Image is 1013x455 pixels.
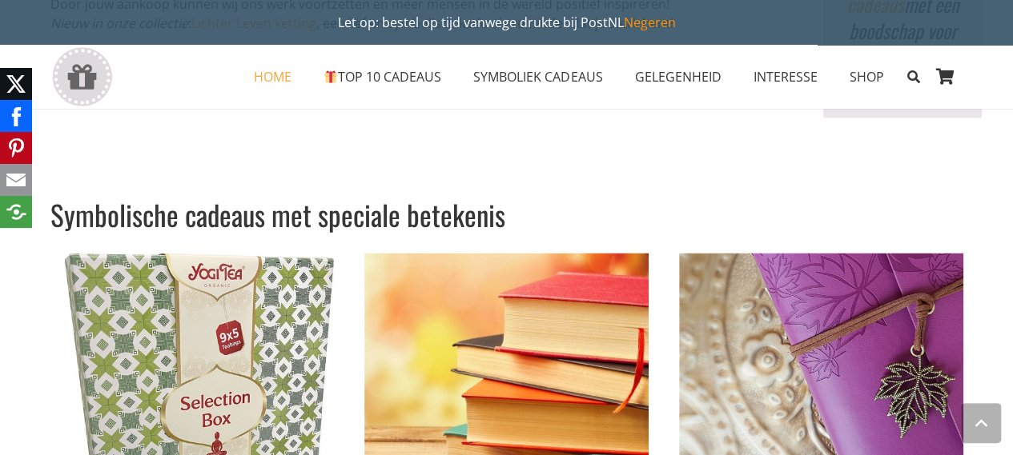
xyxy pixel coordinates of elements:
[849,68,883,86] span: SHOP
[737,57,833,97] a: INTERESSEINTERESSE Menu
[308,57,457,97] a: 🎁TOP 10 CADEAUS🎁 TOP 10 CADEAUS Menu
[679,253,963,271] a: Inspirerend Winkelen
[50,253,334,271] a: Inspirerend Winkelen
[618,57,737,97] a: GELEGENHEIDGELEGENHEID Menu
[457,57,618,97] a: SYMBOLIEK CADEAUSSYMBOLIEK CADEAUS Menu
[364,253,648,271] a: Inspirerend Winkelen
[473,68,602,86] span: SYMBOLIEK CADEAUS
[254,68,291,86] span: HOME
[50,47,114,107] a: gift-box-icon-grey-inspirerendwinkelen
[50,194,963,233] h1: Symbolische cadeaus met speciale betekenis
[753,68,817,86] span: INTERESSE
[238,57,308,97] a: HOMEHOME Menu
[324,70,337,83] img: 🎁
[961,403,1001,443] a: Terug naar top
[634,68,721,86] span: GELEGENHEID
[624,14,676,31] a: Negeren
[833,57,899,97] a: SHOPSHOP Menu
[324,68,441,86] span: TOP 10 CADEAUS
[899,57,927,97] a: Zoeken
[928,45,963,109] a: Winkelwagen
